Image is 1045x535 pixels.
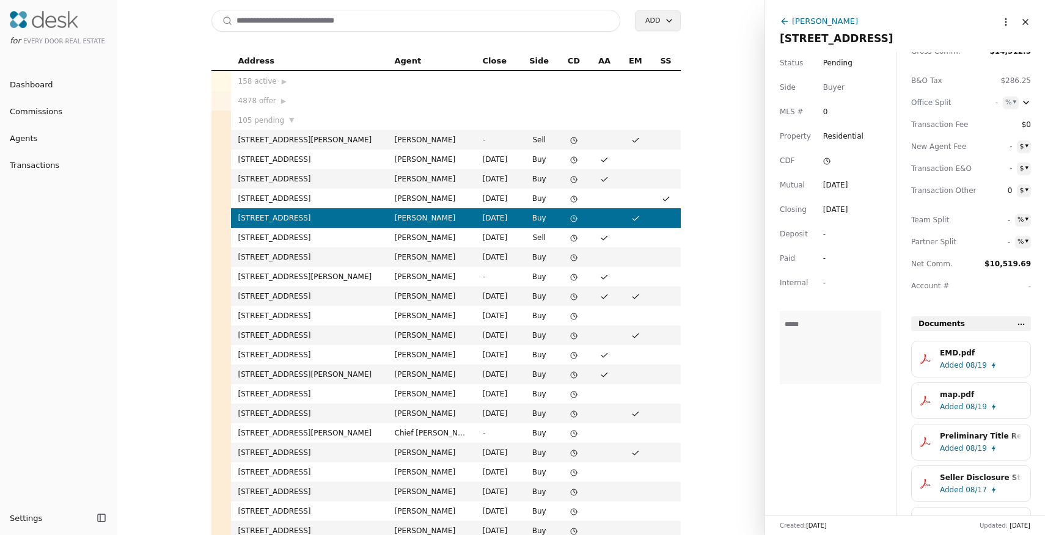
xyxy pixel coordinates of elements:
[238,75,380,87] div: 158 active
[990,140,1012,153] span: -
[990,162,1012,175] span: -
[823,81,845,93] div: Buyer
[231,169,387,189] td: [STREET_ADDRESS]
[911,75,966,87] span: B&O Tax
[475,208,520,228] td: [DATE]
[911,214,966,226] span: Team Split
[231,267,387,286] td: [STREET_ADDRESS][PERSON_NAME]
[1017,184,1031,197] button: $
[10,11,78,28] img: Desk
[823,179,848,191] div: [DATE]
[520,169,559,189] td: Buy
[911,465,1031,502] button: Seller Disclosure Statement-Improved Property.pdfAdded08/17
[911,280,966,292] span: Account #
[1025,236,1028,247] div: ▾
[387,267,475,286] td: [PERSON_NAME]
[520,306,559,326] td: Buy
[780,179,805,191] span: Mutual
[780,228,808,240] span: Deposit
[529,54,549,68] span: Side
[387,423,475,443] td: Chief [PERSON_NAME]
[940,359,963,371] span: Added
[231,130,387,150] td: [STREET_ADDRESS][PERSON_NAME]
[966,484,987,496] span: 08/17
[988,214,1010,226] span: -
[483,272,485,281] span: -
[823,277,845,289] div: -
[823,228,845,240] div: -
[387,228,475,247] td: [PERSON_NAME]
[1015,214,1031,226] button: %
[1017,140,1031,153] button: $
[395,54,422,68] span: Agent
[966,442,987,454] span: 08/19
[780,81,796,93] span: Side
[238,114,285,126] span: 105 pending
[231,208,387,228] td: [STREET_ADDRESS]
[475,345,520,365] td: [DATE]
[231,247,387,267] td: [STREET_ADDRESS]
[1028,282,1031,290] span: -
[568,54,580,68] span: CD
[1025,184,1028,195] div: ▾
[1013,96,1016,107] div: ▾
[387,150,475,169] td: [PERSON_NAME]
[475,404,520,423] td: [DATE]
[282,76,287,87] span: ▶
[387,365,475,384] td: [PERSON_NAME]
[281,96,286,107] span: ▶
[635,10,680,31] button: Add
[990,184,1012,197] span: 0
[475,286,520,306] td: [DATE]
[475,189,520,208] td: [DATE]
[483,54,507,68] span: Close
[520,286,559,306] td: Buy
[911,162,966,175] span: Transaction E&O
[475,326,520,345] td: [DATE]
[1010,522,1030,529] span: [DATE]
[231,501,387,521] td: [STREET_ADDRESS]
[780,203,807,216] span: Closing
[1015,236,1031,248] button: %
[231,423,387,443] td: [STREET_ADDRESS][PERSON_NAME]
[911,424,1031,460] button: Preliminary Title Report.pdfAdded08/19
[823,106,845,118] span: 0
[780,32,893,45] span: [STREET_ADDRESS]
[988,236,1010,248] span: -
[520,384,559,404] td: Buy
[483,429,485,437] span: -
[780,106,804,118] span: MLS #
[387,189,475,208] td: [PERSON_NAME]
[823,252,845,264] div: -
[780,155,795,167] span: CDF
[520,345,559,365] td: Buy
[520,247,559,267] td: Buy
[483,136,485,144] span: -
[940,442,963,454] span: Added
[911,382,1031,419] button: map.pdfAdded08/19
[976,96,998,109] span: -
[911,140,966,153] span: New Agent Fee
[940,430,1022,442] div: Preliminary Title Report.pdf
[919,318,965,330] span: Documents
[387,169,475,189] td: [PERSON_NAME]
[520,423,559,443] td: Buy
[806,522,827,529] span: [DATE]
[985,260,1031,268] span: $10,519.69
[387,286,475,306] td: [PERSON_NAME]
[23,38,105,45] span: Every Door Real Estate
[387,462,475,482] td: [PERSON_NAME]
[231,150,387,169] td: [STREET_ADDRESS]
[5,508,93,528] button: Settings
[387,404,475,423] td: [PERSON_NAME]
[1000,76,1031,85] span: $286.25
[387,443,475,462] td: [PERSON_NAME]
[520,482,559,501] td: Buy
[780,252,795,264] span: Paid
[475,247,520,267] td: [DATE]
[231,306,387,326] td: [STREET_ADDRESS]
[520,208,559,228] td: Buy
[940,471,1022,484] div: Seller Disclosure Statement-Improved Property.pdf
[823,203,848,216] div: [DATE]
[231,404,387,423] td: [STREET_ADDRESS]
